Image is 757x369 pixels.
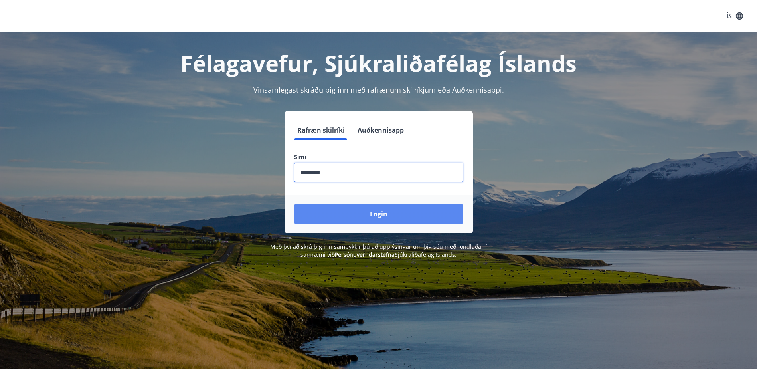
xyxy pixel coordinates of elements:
[270,243,487,258] span: Með því að skrá þig inn samþykkir þú að upplýsingar um þig séu meðhöndlaðar í samræmi við Sjúkral...
[722,9,747,23] button: ÍS
[253,85,504,95] span: Vinsamlegast skráðu þig inn með rafrænum skilríkjum eða Auðkennisappi.
[101,48,656,78] h1: Félagavefur, Sjúkraliðafélag Íslands
[294,204,463,224] button: Login
[335,251,395,258] a: Persónuverndarstefna
[294,153,463,161] label: Sími
[354,121,407,140] button: Auðkennisapp
[294,121,348,140] button: Rafræn skilríki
